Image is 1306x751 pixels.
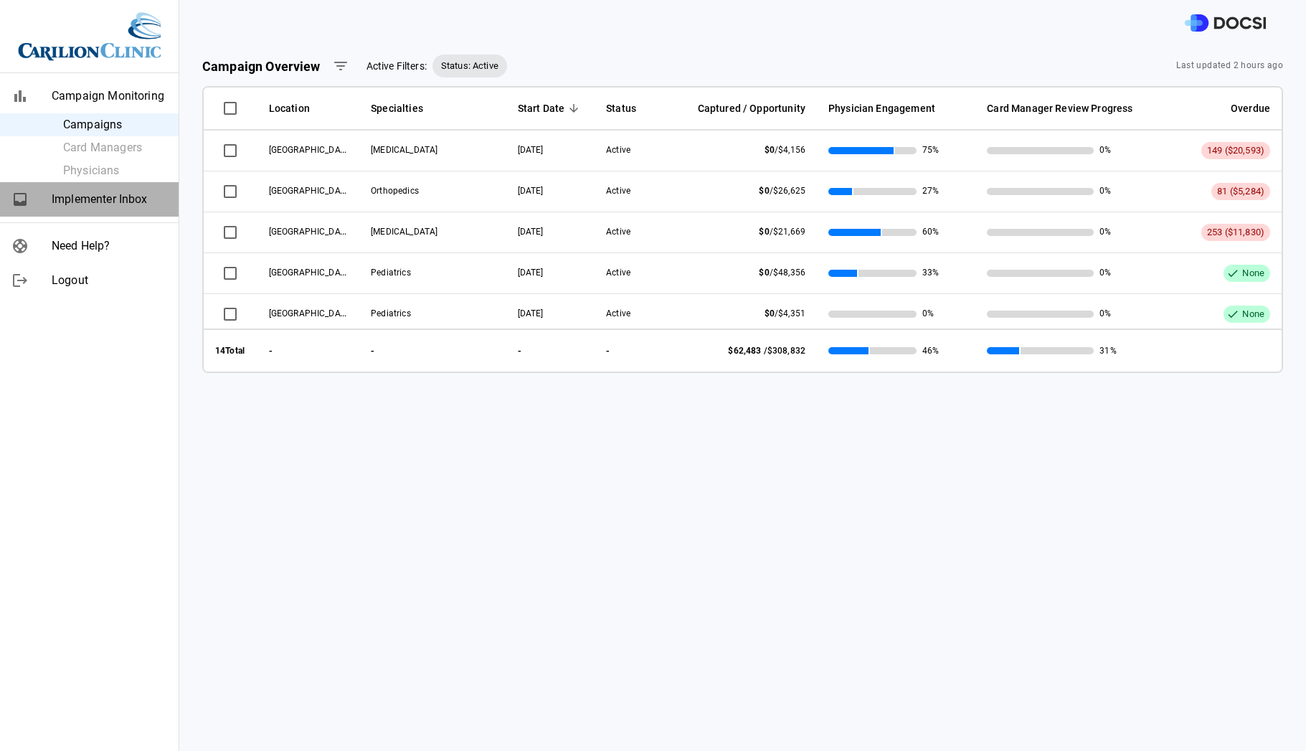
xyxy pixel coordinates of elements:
[1236,267,1270,280] span: None
[269,184,354,196] span: Roanoke Community Hospital
[371,100,494,117] span: Specialties
[1176,59,1283,73] span: Last updated 2 hours ago
[1207,145,1264,156] span: 149 ($20,593)
[765,308,775,318] span: $0
[518,227,544,237] span: 09/26/2025
[269,266,354,278] span: Roanoke Memorial Hospital
[778,145,805,155] span: $4,156
[1175,100,1270,117] span: Overdue
[922,308,934,320] span: 0%
[606,268,630,278] span: Active
[371,186,419,196] span: Orthopedics
[52,272,167,289] span: Logout
[606,186,630,196] span: Active
[922,226,939,238] span: 60%
[678,100,805,117] span: Captured / Opportunity
[606,100,636,117] span: Status
[922,185,939,197] span: 27%
[269,100,310,117] span: Location
[518,308,544,318] span: 09/26/2025
[52,191,167,208] span: Implementer Inbox
[606,145,630,155] span: Active
[269,143,354,155] span: Roanoke Community Hospital
[371,268,411,278] span: Pediatrics
[1099,185,1111,197] span: 0%
[765,145,805,155] span: /
[269,100,349,117] span: Location
[1185,14,1266,32] img: DOCSI Logo
[759,227,805,237] span: /
[202,59,321,74] strong: Campaign Overview
[606,100,655,117] span: Status
[767,346,805,356] span: $308,832
[52,88,167,105] span: Campaign Monitoring
[366,59,427,74] span: Active Filters:
[518,268,544,278] span: 09/26/2025
[828,100,935,117] span: Physician Engagement
[269,225,354,237] span: Roanoke Memorial Hospital
[518,100,565,117] span: Start Date
[606,227,630,237] span: Active
[828,100,964,117] span: Physician Engagement
[987,100,1132,117] span: Card Manager Review Progress
[987,100,1151,117] span: Card Manager Review Progress
[759,227,769,237] span: $0
[778,308,805,318] span: $4,351
[371,227,437,237] span: Podiatry
[728,346,761,356] span: $62,483
[728,346,805,356] span: /
[759,268,769,278] span: $0
[506,329,595,372] th: -
[765,308,805,318] span: /
[371,145,437,155] span: Podiatry
[773,268,805,278] span: $48,356
[1236,308,1270,321] span: None
[1231,100,1270,117] span: Overdue
[52,237,167,255] span: Need Help?
[759,186,805,196] span: /
[765,145,775,155] span: $0
[759,186,769,196] span: $0
[215,346,245,356] strong: 14 Total
[1207,227,1264,237] span: 253 ($11,830)
[1099,267,1111,279] span: 0%
[922,342,939,359] span: 46%
[698,100,805,117] span: Captured / Opportunity
[269,307,354,318] span: Roanoke Community Hospital
[1099,308,1111,320] span: 0%
[63,116,167,133] span: Campaigns
[359,329,506,372] th: -
[773,227,805,237] span: $21,669
[371,308,411,318] span: Pediatrics
[432,59,507,73] span: Status: Active
[773,186,805,196] span: $26,625
[922,267,939,279] span: 33%
[759,268,805,278] span: /
[371,100,423,117] span: Specialties
[595,329,666,372] th: -
[606,308,630,318] span: Active
[18,11,161,61] img: Site Logo
[1099,342,1116,359] span: 31%
[518,100,584,117] span: Start Date
[1099,144,1111,156] span: 0%
[257,329,360,372] th: -
[1217,186,1264,197] span: 81 ($5,284)
[1099,226,1111,238] span: 0%
[518,186,544,196] span: 09/26/2025
[922,144,939,156] span: 75%
[518,145,544,155] span: 09/26/2025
